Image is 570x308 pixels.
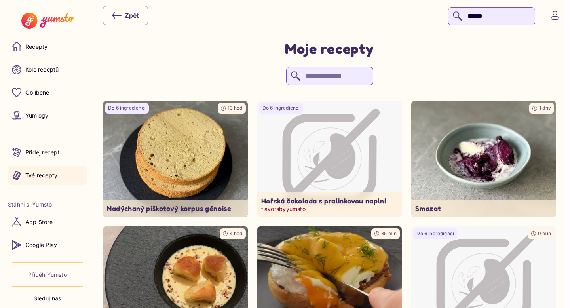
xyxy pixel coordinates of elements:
[25,148,60,156] p: Přidej recept
[25,241,57,249] p: Google Play
[103,101,248,217] img: undefined
[411,101,556,217] img: undefined
[108,105,146,112] p: Do 6 ingrediencí
[230,230,243,236] span: 4 hod
[34,295,61,302] p: Sleduj nás
[112,11,139,20] div: Zpět
[285,40,374,57] h1: Moje recepty
[8,213,87,232] a: App Store
[107,204,244,213] p: Nadýchaný piškotový korpus génoise
[25,112,48,120] p: Yumlogy
[25,89,49,97] p: Oblíbené
[411,101,556,217] a: undefined1 dnySmazat
[257,101,402,217] a: Image not availableDo 6 ingrediencíHořská čokolada s pralinkovou naplniflavorsbyyumsto
[415,204,552,213] p: Smazat
[103,6,148,25] button: Zpět
[28,271,67,279] a: Příběh Yumsto
[8,106,87,125] a: Yumlogy
[538,230,551,236] span: 0 min
[25,171,57,179] p: Tvé recepty
[8,236,87,255] a: Google Play
[539,105,551,111] span: 1 dny
[8,83,87,102] a: Oblíbené
[8,37,87,56] a: Recepty
[416,230,454,237] p: Do 6 ingrediencí
[381,230,397,236] span: 35 min
[228,105,243,111] span: 10 hod
[8,166,87,185] a: Tvé recepty
[8,143,87,162] a: Přidej recept
[262,105,300,112] p: Do 6 ingrediencí
[103,101,248,217] a: undefinedDo 6 ingrediencí10 hodNadýchaný piškotový korpus génoise
[8,60,87,79] a: Kolo receptů
[21,13,73,29] img: Yumsto logo
[261,196,398,205] p: Hořská čokolada s pralinkovou naplni
[8,201,87,209] li: Stáhni si Yumsto
[261,205,398,213] p: flavorsbyyumsto
[25,43,47,51] p: Recepty
[25,218,53,226] p: App Store
[25,66,59,74] p: Kolo receptů
[257,101,402,217] div: Image not available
